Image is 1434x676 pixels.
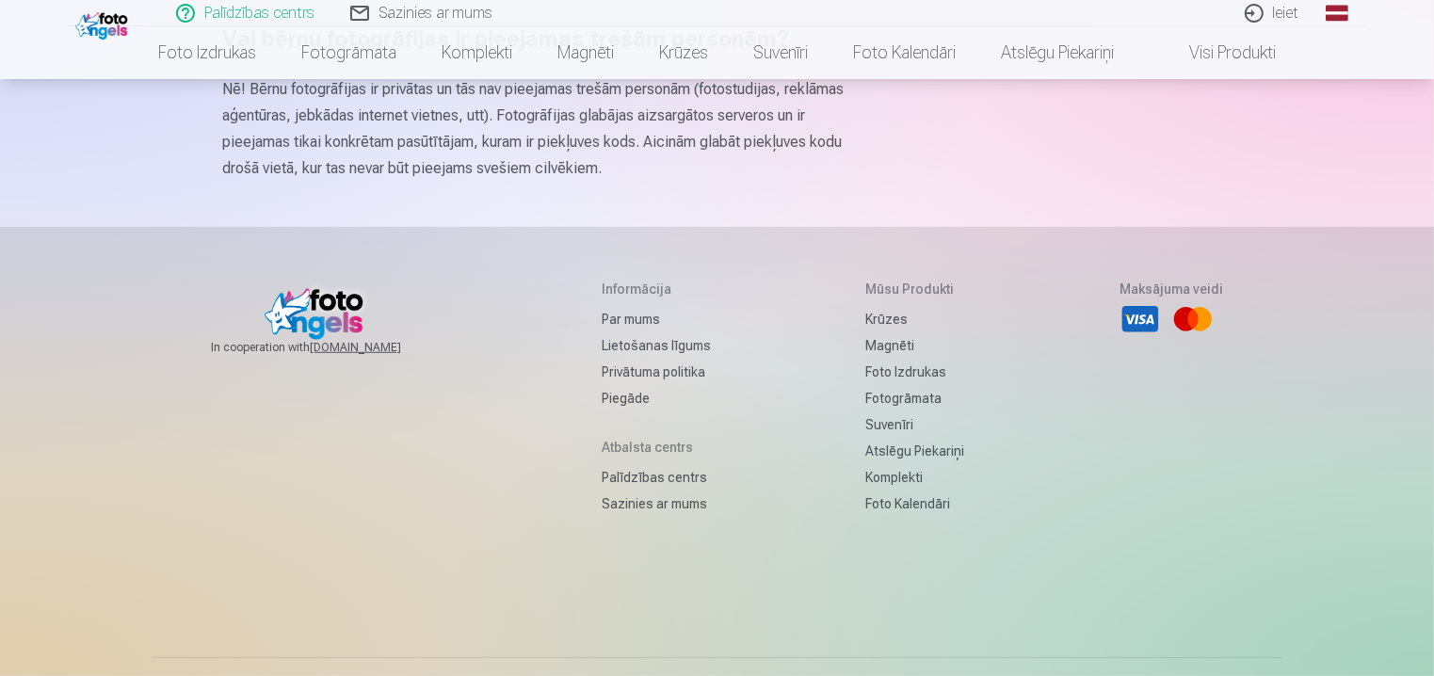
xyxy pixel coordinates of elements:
a: Suvenīri [731,26,830,79]
h5: Atbalsta centrs [602,438,711,457]
h5: Informācija [602,280,711,298]
li: Visa [1120,298,1161,340]
a: Atslēgu piekariņi [978,26,1136,79]
a: Foto kalendāri [830,26,978,79]
a: Magnēti [865,332,964,359]
a: Fotogrāmata [279,26,419,79]
p: Nē! Bērnu fotogrāfijas ir privātas un tās nav pieejamas trešām personām (fotostudijas, reklāmas a... [223,76,852,182]
a: Magnēti [535,26,636,79]
a: Atslēgu piekariņi [865,438,964,464]
a: Privātuma politika [602,359,711,385]
a: [DOMAIN_NAME] [310,340,446,355]
a: Komplekti [419,26,535,79]
a: Krūzes [865,306,964,332]
a: Lietošanas līgums [602,332,711,359]
a: Visi produkti [1136,26,1298,79]
a: Piegāde [602,385,711,411]
a: Suvenīri [865,411,964,438]
a: Krūzes [636,26,731,79]
li: Mastercard [1172,298,1214,340]
h5: Maksājuma veidi [1120,280,1223,298]
a: Fotogrāmata [865,385,964,411]
a: Komplekti [865,464,964,491]
a: Sazinies ar mums [602,491,711,517]
span: In cooperation with [211,340,446,355]
a: Foto kalendāri [865,491,964,517]
a: Foto izdrukas [136,26,279,79]
img: /fa1 [75,8,133,40]
a: Palīdzības centrs [602,464,711,491]
h5: Mūsu produkti [865,280,964,298]
a: Par mums [602,306,711,332]
a: Foto izdrukas [865,359,964,385]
